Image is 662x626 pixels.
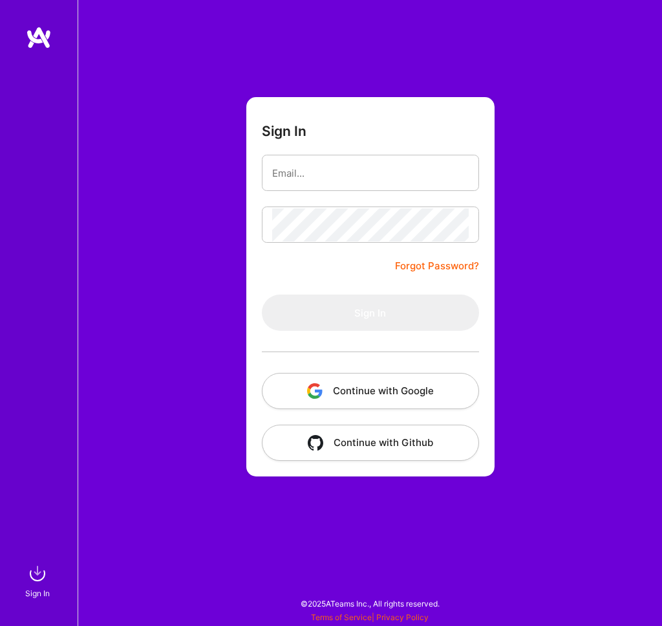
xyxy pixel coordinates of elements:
[26,26,52,49] img: logo
[27,561,50,600] a: sign inSign In
[262,295,479,331] button: Sign In
[272,157,469,190] input: Email...
[25,587,50,600] div: Sign In
[308,435,323,451] img: icon
[311,612,372,622] a: Terms of Service
[262,425,479,461] button: Continue with Github
[311,612,429,622] span: |
[395,258,479,274] a: Forgot Password?
[262,123,306,139] h3: Sign In
[262,373,479,409] button: Continue with Google
[25,561,50,587] img: sign in
[78,587,662,620] div: © 2025 ATeams Inc., All rights reserved.
[307,383,323,399] img: icon
[376,612,429,622] a: Privacy Policy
